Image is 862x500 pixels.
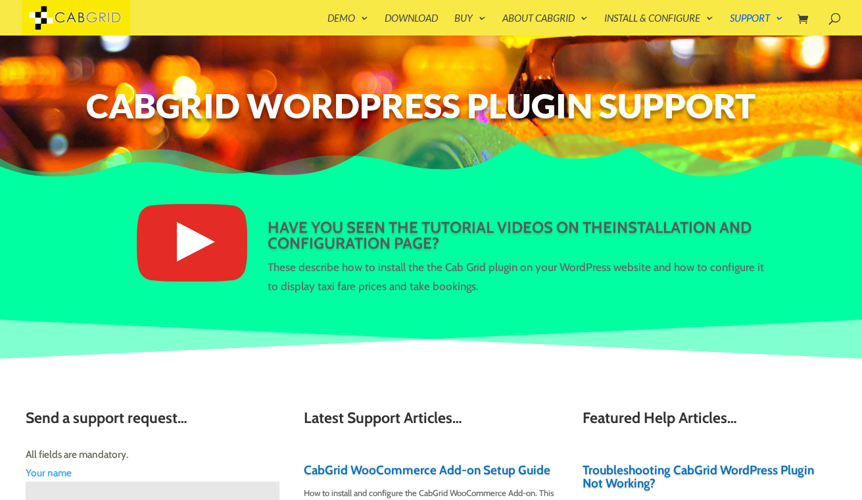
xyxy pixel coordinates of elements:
[22,9,130,23] a: CabGrid Taxi Plugin
[304,410,558,433] h2: Latest Support Articles…
[583,410,836,433] h2: Featured Help Articles…
[304,463,550,478] a: CabGrid WooCommerce Add-on Setup Guide
[385,13,438,36] a: Download
[26,464,279,482] label: Your name
[730,13,783,36] a: Support
[583,463,814,491] a: Troubleshooting CabGrid WordPress Plugin Not Working?
[502,13,588,36] a: About CabGrid
[268,220,767,258] h3: Have you seen the tutorial videos on the ?
[454,13,486,36] a: Buy
[268,258,767,296] p: These describe how to install the the Cab Grid plugin on your WordPress website and how to config...
[26,445,279,464] p: All fields are mandatory.
[86,87,776,131] h1: CabGrid WordPress Plugin Support
[26,410,279,433] h2: Send a support request…
[268,218,752,253] a: installation and configuration page
[327,13,368,36] a: Demo
[604,13,713,36] a: Install & Configure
